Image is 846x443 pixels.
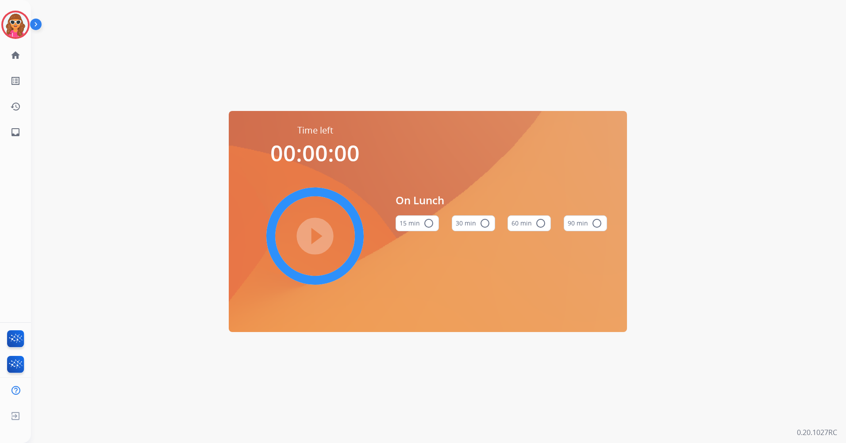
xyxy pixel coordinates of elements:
[508,215,551,231] button: 60 min
[10,127,21,137] mat-icon: inbox
[297,124,333,137] span: Time left
[452,215,495,231] button: 30 min
[396,215,439,231] button: 15 min
[396,192,607,208] span: On Lunch
[3,12,28,37] img: avatar
[564,215,607,231] button: 90 min
[423,218,434,229] mat-icon: radio_button_unchecked
[797,427,837,438] p: 0.20.1027RC
[535,218,546,229] mat-icon: radio_button_unchecked
[592,218,602,229] mat-icon: radio_button_unchecked
[270,138,360,168] span: 00:00:00
[10,76,21,86] mat-icon: list_alt
[10,101,21,112] mat-icon: history
[10,50,21,61] mat-icon: home
[480,218,490,229] mat-icon: radio_button_unchecked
